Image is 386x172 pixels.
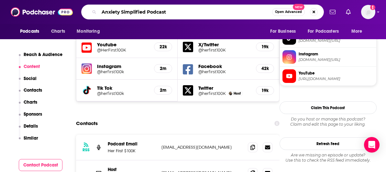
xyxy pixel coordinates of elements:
[282,69,374,83] a: YouTube[URL][DOMAIN_NAME]
[51,27,65,36] span: Charts
[299,51,374,57] span: Instagram
[275,10,302,14] span: Open Advanced
[272,8,305,16] button: Open AdvancedNew
[16,25,48,38] button: open menu
[24,111,42,117] p: Sponsors
[299,70,374,76] span: YouTube
[24,87,42,93] p: Contacts
[280,117,377,122] span: Do you host or manage this podcast?
[47,25,69,38] a: Charts
[83,147,90,153] h3: RSS
[19,64,40,76] button: Content
[343,6,353,17] a: Show notifications dropdown
[361,5,375,19] span: Logged in as KTMSseat4
[77,27,100,36] span: Monitoring
[198,48,250,52] a: @herfirst100K
[19,99,38,111] button: Charts
[24,123,38,129] p: Details
[198,69,250,74] a: @herfirst100K
[76,117,98,130] h2: Contacts
[198,41,250,48] h5: X/Twitter
[351,27,362,36] span: More
[364,137,380,153] div: Open Intercom Messenger
[82,63,92,74] img: iconImage
[198,63,250,69] h5: Facebook
[361,5,375,19] button: Show profile menu
[99,7,272,17] input: Search podcasts, credits, & more...
[24,99,37,105] p: Charts
[282,50,374,64] a: Instagram[DOMAIN_NAME][URL]
[19,87,42,99] button: Contacts
[347,25,370,38] button: open menu
[308,27,339,36] span: For Podcasters
[234,91,241,96] span: Host
[198,85,250,91] h5: Twitter
[261,88,269,93] h5: 19k
[97,48,149,52] a: @HerFirst100K
[19,123,38,135] button: Details
[81,5,324,19] div: Search podcasts, credits, & more...
[97,69,149,74] a: @herfirst100k
[280,137,377,150] button: Refresh Feed
[108,148,156,154] p: Her First $100K
[19,159,63,171] button: Contact Podcast
[160,87,167,93] h5: 2m
[266,25,304,38] button: open menu
[19,111,42,123] button: Sponsors
[97,85,149,91] h5: Tik Tok
[280,101,377,114] button: Claim This Podcast
[198,91,226,96] a: @herfirst100K
[24,52,62,57] p: Reach & Audience
[97,63,149,69] h5: Instagram
[303,25,348,38] button: open menu
[261,66,269,71] h5: 42k
[261,44,269,50] h5: 19k
[299,76,374,81] span: https://www.youtube.com/@HerFirst100K
[229,92,232,95] img: Tori Dunlap
[24,76,37,81] p: Social
[327,6,338,17] a: Show notifications dropdown
[20,27,39,36] span: Podcasts
[72,25,108,38] button: open menu
[19,76,37,88] button: Social
[293,4,304,10] span: New
[370,5,375,10] svg: Add a profile image
[299,38,374,43] span: tiktok.com/@herfirst100k
[97,41,149,48] h5: Youtube
[160,44,167,50] h5: 22k
[161,144,243,150] p: [EMAIL_ADDRESS][DOMAIN_NAME]
[160,66,167,71] h5: 2m
[19,135,39,147] button: Similar
[361,5,375,19] img: User Profile
[24,135,38,141] p: Similar
[24,64,40,69] p: Content
[280,117,377,127] div: Claim and edit this page to your liking.
[299,57,374,62] span: instagram.com/herfirst100k
[19,52,63,64] button: Reach & Audience
[280,153,377,163] div: Are we missing an episode or update? Use this to check the RSS feed immediately.
[270,27,296,36] span: For Business
[108,141,156,147] p: Podcast Email
[97,91,149,96] a: @herfirst100k
[11,6,73,18] img: Podchaser - Follow, Share and Rate Podcasts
